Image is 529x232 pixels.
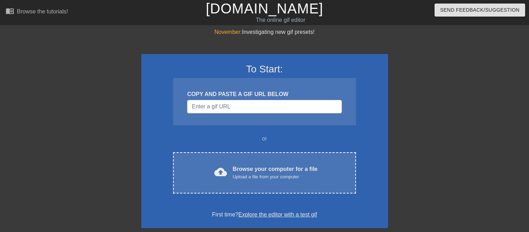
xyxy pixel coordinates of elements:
[150,210,379,219] div: First time?
[214,29,242,35] span: November:
[435,4,525,17] button: Send Feedback/Suggestion
[238,212,317,218] a: Explore the editor with a test gif
[187,100,342,113] input: Username
[6,7,68,18] a: Browse the tutorials!
[233,173,318,180] div: Upload a file from your computer
[150,63,379,75] h3: To Start:
[187,90,342,99] div: COPY AND PASTE A GIF URL BELOW
[233,165,318,180] div: Browse your computer for a file
[17,8,68,14] div: Browse the tutorials!
[180,16,381,24] div: The online gif editor
[206,1,323,16] a: [DOMAIN_NAME]
[440,6,519,14] span: Send Feedback/Suggestion
[141,28,388,36] div: Investigating new gif presets!
[160,135,370,143] div: or
[214,166,227,178] span: cloud_upload
[6,7,14,15] span: menu_book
